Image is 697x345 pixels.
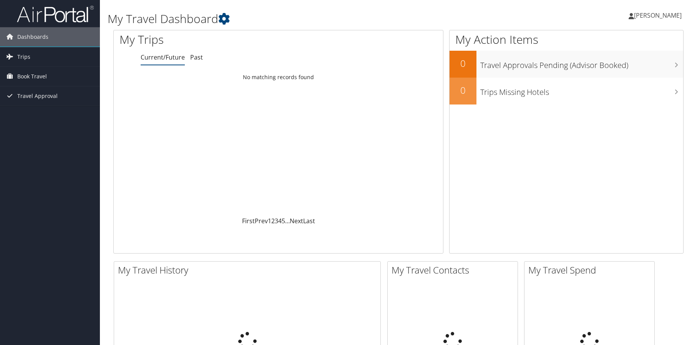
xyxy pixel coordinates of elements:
h2: 0 [450,84,476,97]
span: Trips [17,47,30,66]
a: 0Trips Missing Hotels [450,78,683,104]
h2: My Travel Spend [528,264,654,277]
span: … [285,217,290,225]
a: 2 [271,217,275,225]
a: 1 [268,217,271,225]
td: No matching records found [114,70,443,84]
h1: My Trips [119,32,300,48]
h1: My Action Items [450,32,683,48]
img: airportal-logo.png [17,5,94,23]
span: Travel Approval [17,86,58,106]
a: Past [190,53,203,61]
h2: My Travel Contacts [392,264,518,277]
a: First [242,217,255,225]
a: 4 [278,217,282,225]
h2: 0 [450,57,476,70]
a: Prev [255,217,268,225]
a: Current/Future [141,53,185,61]
h1: My Travel Dashboard [108,11,495,27]
a: 5 [282,217,285,225]
span: Book Travel [17,67,47,86]
h2: My Travel History [118,264,380,277]
a: 3 [275,217,278,225]
span: Dashboards [17,27,48,46]
a: Last [303,217,315,225]
h3: Trips Missing Hotels [480,83,683,98]
h3: Travel Approvals Pending (Advisor Booked) [480,56,683,71]
a: Next [290,217,303,225]
a: [PERSON_NAME] [629,4,689,27]
a: 0Travel Approvals Pending (Advisor Booked) [450,51,683,78]
span: [PERSON_NAME] [634,11,682,20]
